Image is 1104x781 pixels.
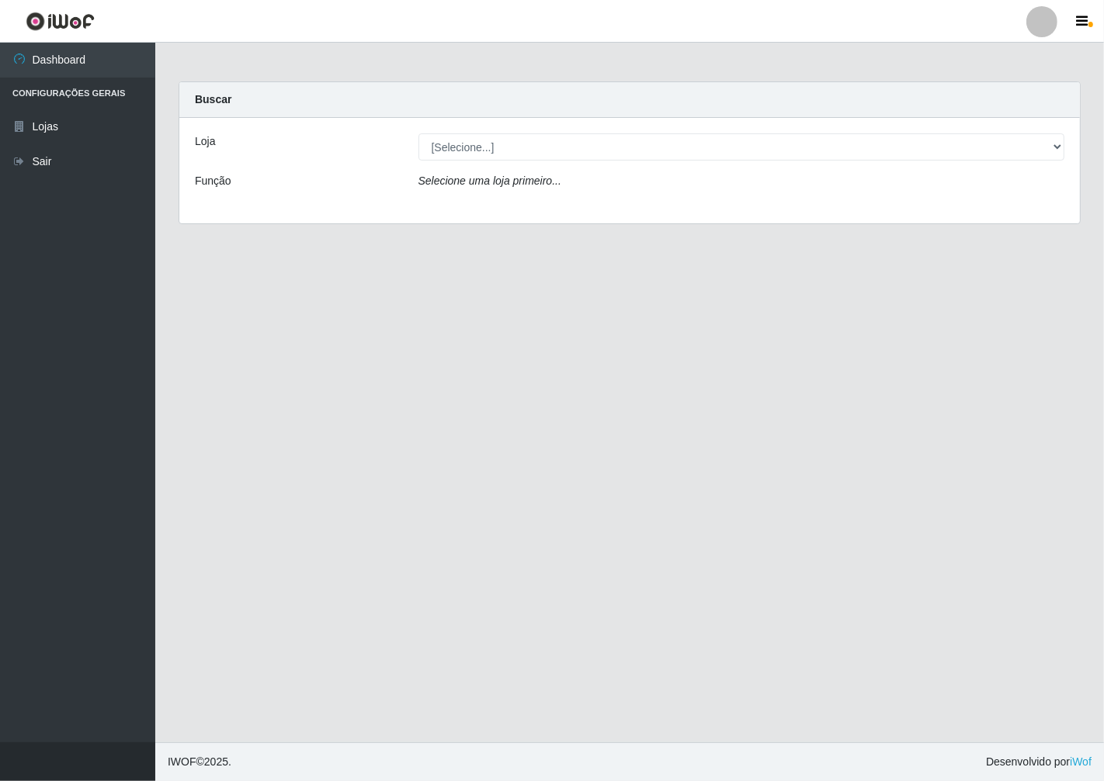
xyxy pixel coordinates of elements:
[418,175,561,187] i: Selecione uma loja primeiro...
[168,755,196,768] span: IWOF
[1070,755,1092,768] a: iWof
[195,133,215,150] label: Loja
[195,173,231,189] label: Função
[986,754,1092,770] span: Desenvolvido por
[26,12,95,31] img: CoreUI Logo
[168,754,231,770] span: © 2025 .
[195,93,231,105] strong: Buscar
